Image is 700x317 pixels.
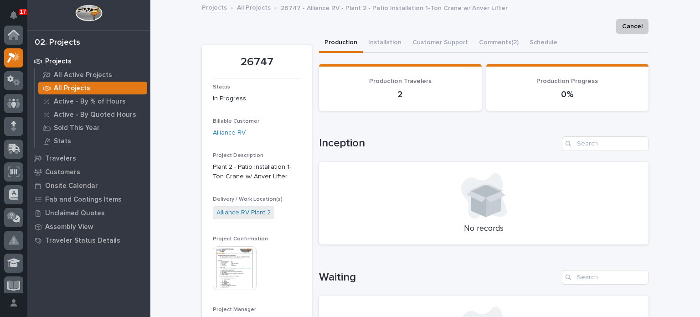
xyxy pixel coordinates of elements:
[213,94,301,104] p: In Progress
[27,179,150,192] a: Onsite Calendar
[213,56,301,69] p: 26747
[54,124,100,132] p: Sold This Year
[35,121,150,134] a: Sold This Year
[35,135,150,147] a: Stats
[213,153,263,158] span: Project Description
[213,128,246,138] a: Alliance RV
[330,224,638,234] p: No records
[27,220,150,234] a: Assembly View
[11,11,23,26] div: Notifications17
[35,95,150,108] a: Active - By % of Hours
[45,223,93,231] p: Assembly View
[363,34,407,53] button: Installation
[319,137,558,150] h1: Inception
[562,270,649,285] input: Search
[20,9,26,15] p: 17
[27,192,150,206] a: Fab and Coatings Items
[622,21,643,32] span: Cancel
[27,54,150,68] a: Projects
[27,206,150,220] a: Unclaimed Quotes
[27,234,150,247] a: Traveler Status Details
[213,307,256,312] span: Project Manager
[474,34,524,53] button: Comments (2)
[45,196,122,204] p: Fab and Coatings Items
[524,34,563,53] button: Schedule
[45,168,80,177] p: Customers
[54,98,126,106] p: Active - By % of Hours
[75,5,102,21] img: Workspace Logo
[213,119,259,124] span: Billable Customer
[35,68,150,81] a: All Active Projects
[281,2,508,12] p: 26747 - Alliance RV - Plant 2 - Patio Installation 1-Ton Crane w/ Anver Lifter
[319,271,558,284] h1: Waiting
[213,236,268,242] span: Project Confirmation
[35,82,150,94] a: All Projects
[497,89,638,100] p: 0%
[45,182,98,190] p: Onsite Calendar
[319,34,363,53] button: Production
[407,34,474,53] button: Customer Support
[202,2,227,12] a: Projects
[213,197,283,202] span: Delivery / Work Location(s)
[27,165,150,179] a: Customers
[27,151,150,165] a: Travelers
[45,155,76,163] p: Travelers
[4,5,23,25] button: Notifications
[213,84,230,90] span: Status
[54,137,71,146] p: Stats
[45,237,120,245] p: Traveler Status Details
[216,208,271,218] a: Alliance RV Plant 2
[35,108,150,121] a: Active - By Quoted Hours
[54,84,90,93] p: All Projects
[213,162,301,182] p: Plant 2 - Patio Installation 1-Ton Crane w/ Anver Lifter
[369,78,432,84] span: Production Travelers
[45,209,105,218] p: Unclaimed Quotes
[45,57,72,66] p: Projects
[35,38,80,48] div: 02. Projects
[536,78,598,84] span: Production Progress
[330,89,471,100] p: 2
[54,111,136,119] p: Active - By Quoted Hours
[54,71,112,79] p: All Active Projects
[237,2,271,12] a: All Projects
[562,136,649,151] input: Search
[616,19,649,34] button: Cancel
